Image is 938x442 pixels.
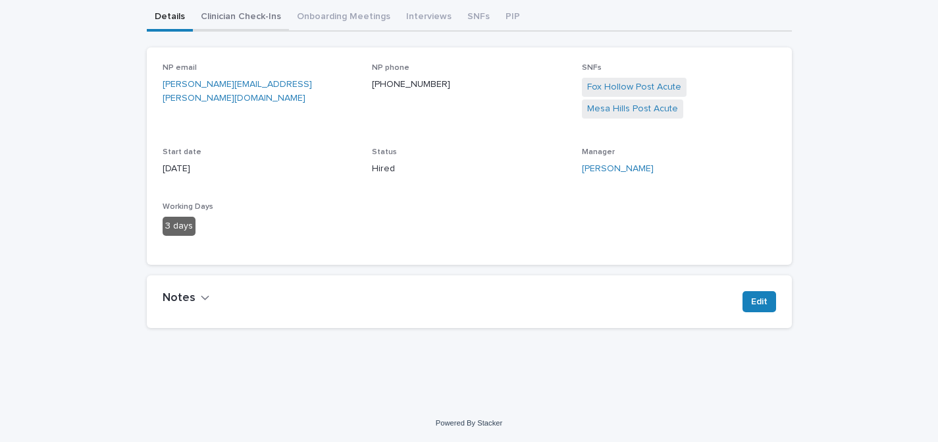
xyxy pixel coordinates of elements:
span: Manager [582,148,615,156]
span: Status [372,148,397,156]
a: Powered By Stacker [436,419,502,427]
h2: Notes [163,291,195,306]
button: Clinician Check-Ins [193,4,289,32]
a: Mesa Hills Post Acute [587,102,678,116]
button: PIP [498,4,528,32]
button: Edit [743,291,776,312]
div: 3 days [163,217,195,236]
button: Notes [163,291,210,306]
p: [DATE] [163,162,357,176]
span: NP phone [372,64,409,72]
a: [PERSON_NAME][EMAIL_ADDRESS][PERSON_NAME][DOMAIN_NAME] [163,80,312,103]
a: [PERSON_NAME] [582,162,654,176]
span: NP email [163,64,197,72]
p: Hired [372,162,566,176]
button: Details [147,4,193,32]
button: SNFs [459,4,498,32]
a: Fox Hollow Post Acute [587,80,681,94]
button: Onboarding Meetings [289,4,398,32]
span: Working Days [163,203,213,211]
span: Start date [163,148,201,156]
span: Edit [751,295,768,308]
button: Interviews [398,4,459,32]
a: [PHONE_NUMBER] [372,80,450,89]
span: SNFs [582,64,602,72]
